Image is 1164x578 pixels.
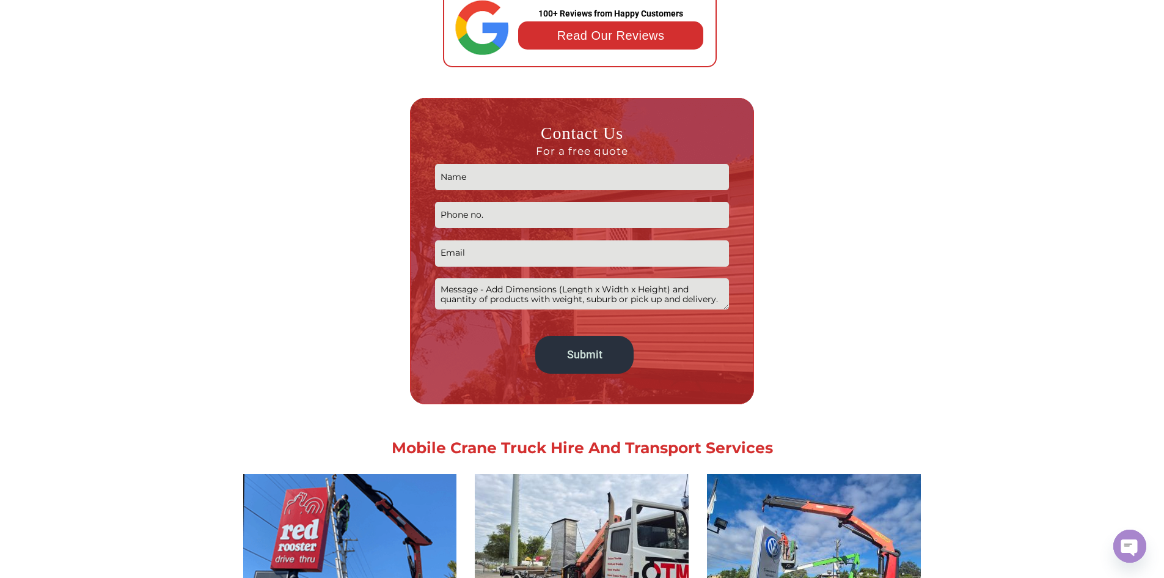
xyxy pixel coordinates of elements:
[538,9,683,18] strong: 100+ Reviews from Happy Customers
[435,240,730,267] input: Email
[240,440,924,456] h1: Mobile Crane Truck Hire And Transport Services
[435,144,730,158] span: For a free quote
[435,164,730,190] input: Name
[435,122,730,158] h3: Contact Us
[435,122,730,379] form: Contact form
[557,29,665,42] a: Read Our Reviews
[435,202,730,228] input: Phone no.
[535,336,633,374] input: Submit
